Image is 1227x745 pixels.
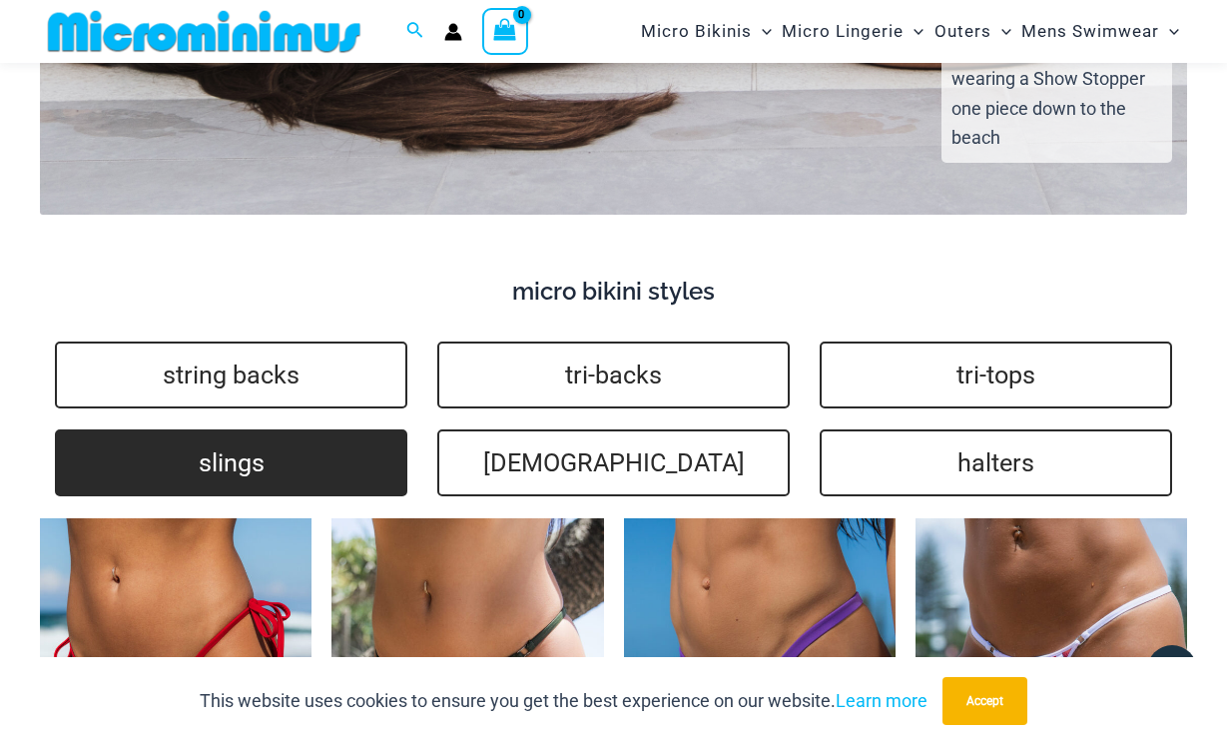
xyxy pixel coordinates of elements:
nav: Site Navigation [633,3,1187,60]
a: Search icon link [406,19,424,44]
a: tri-tops [820,342,1172,408]
a: string backs [55,342,407,408]
span: Outers [934,6,991,57]
span: Micro Lingerie [782,6,904,57]
a: Micro BikinisMenu ToggleMenu Toggle [636,6,777,57]
span: Menu Toggle [904,6,923,57]
a: Mens SwimwearMenu ToggleMenu Toggle [1016,6,1184,57]
p: This website uses cookies to ensure you get the best experience on our website. [200,686,927,716]
h4: micro bikini styles [40,278,1187,307]
span: Menu Toggle [752,6,772,57]
a: Micro LingerieMenu ToggleMenu Toggle [777,6,928,57]
a: [DEMOGRAPHIC_DATA] [437,429,790,496]
a: halters [820,429,1172,496]
a: OutersMenu ToggleMenu Toggle [929,6,1016,57]
span: Menu Toggle [991,6,1011,57]
img: MM SHOP LOGO FLAT [40,9,368,54]
span: Mens Swimwear [1021,6,1159,57]
button: Accept [942,677,1027,725]
a: tri-backs [437,342,790,408]
span: Menu Toggle [1159,6,1179,57]
span: Micro Bikinis [641,6,752,57]
a: slings [55,429,407,496]
a: Account icon link [444,23,462,41]
a: View Shopping Cart, empty [482,8,528,54]
a: Learn more [836,690,927,711]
